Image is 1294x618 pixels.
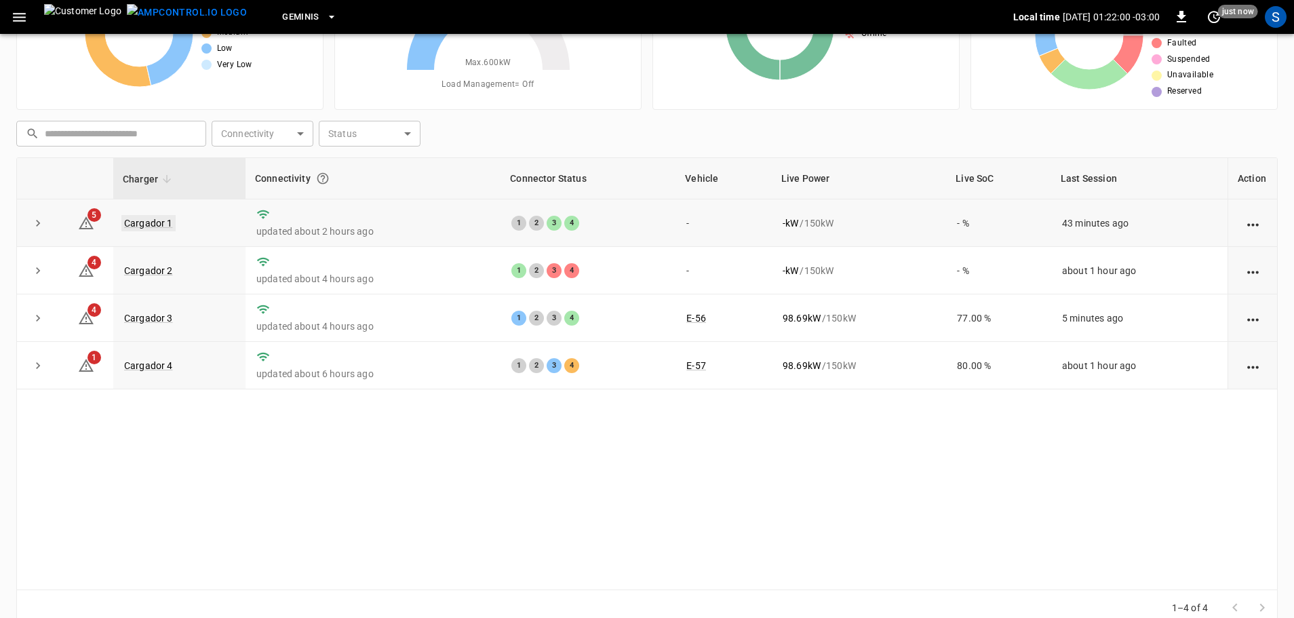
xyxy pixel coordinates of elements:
[256,272,490,286] p: updated about 4 hours ago
[783,264,935,277] div: / 150 kW
[946,199,1051,247] td: - %
[783,359,821,372] p: 98.69 kW
[564,358,579,373] div: 4
[1167,69,1213,82] span: Unavailable
[564,216,579,231] div: 4
[1063,10,1160,24] p: [DATE] 01:22:00 -03:00
[44,4,121,30] img: Customer Logo
[282,9,319,25] span: Geminis
[442,78,534,92] span: Load Management = Off
[87,303,101,317] span: 4
[124,265,173,276] a: Cargador 2
[87,208,101,222] span: 5
[946,294,1051,342] td: 77.00 %
[256,320,490,333] p: updated about 4 hours ago
[124,360,173,371] a: Cargador 4
[1051,294,1228,342] td: 5 minutes ago
[28,213,48,233] button: expand row
[783,311,821,325] p: 98.69 kW
[1167,37,1197,50] span: Faulted
[127,4,247,21] img: ampcontrol.io logo
[28,355,48,376] button: expand row
[783,359,935,372] div: / 150 kW
[946,158,1051,199] th: Live SoC
[121,215,176,231] a: Cargador 1
[1228,158,1277,199] th: Action
[511,311,526,326] div: 1
[529,311,544,326] div: 2
[564,311,579,326] div: 4
[1013,10,1060,24] p: Local time
[529,263,544,278] div: 2
[78,216,94,227] a: 5
[547,263,562,278] div: 3
[87,256,101,269] span: 4
[511,358,526,373] div: 1
[28,260,48,281] button: expand row
[255,166,491,191] div: Connectivity
[675,247,772,294] td: -
[675,199,772,247] td: -
[675,158,772,199] th: Vehicle
[783,264,798,277] p: - kW
[946,342,1051,389] td: 80.00 %
[783,216,935,230] div: / 150 kW
[501,158,675,199] th: Connector Status
[511,216,526,231] div: 1
[529,358,544,373] div: 2
[87,351,101,364] span: 1
[256,225,490,238] p: updated about 2 hours ago
[217,58,252,72] span: Very Low
[1051,199,1228,247] td: 43 minutes ago
[1218,5,1258,18] span: just now
[1244,216,1261,230] div: action cell options
[772,158,946,199] th: Live Power
[78,264,94,275] a: 4
[123,171,176,187] span: Charger
[529,216,544,231] div: 2
[1244,359,1261,372] div: action cell options
[1172,601,1208,615] p: 1–4 of 4
[311,166,335,191] button: Connection between the charger and our software.
[1051,247,1228,294] td: about 1 hour ago
[1051,342,1228,389] td: about 1 hour ago
[1244,311,1261,325] div: action cell options
[1167,85,1202,98] span: Reserved
[686,313,706,324] a: E-56
[1244,264,1261,277] div: action cell options
[1265,6,1287,28] div: profile-icon
[1167,53,1211,66] span: Suspended
[511,263,526,278] div: 1
[946,247,1051,294] td: - %
[78,312,94,323] a: 4
[547,216,562,231] div: 3
[564,263,579,278] div: 4
[547,358,562,373] div: 3
[465,56,511,70] span: Max. 600 kW
[783,311,935,325] div: / 150 kW
[783,216,798,230] p: - kW
[78,360,94,370] a: 1
[28,308,48,328] button: expand row
[686,360,706,371] a: E-57
[277,4,342,31] button: Geminis
[256,367,490,381] p: updated about 6 hours ago
[217,42,233,56] span: Low
[1203,6,1225,28] button: set refresh interval
[547,311,562,326] div: 3
[1051,158,1228,199] th: Last Session
[124,313,173,324] a: Cargador 3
